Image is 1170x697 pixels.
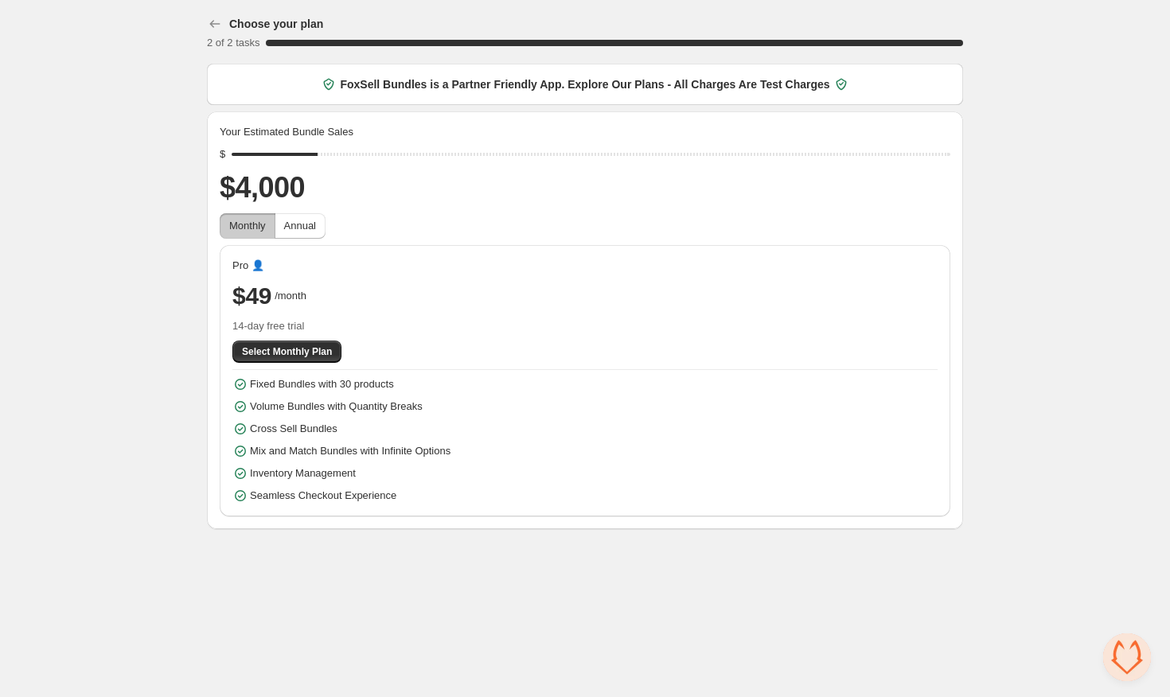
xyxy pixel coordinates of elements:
span: Mix and Match Bundles with Infinite Options [250,443,450,459]
span: Volume Bundles with Quantity Breaks [250,399,423,415]
span: Pro 👤 [232,258,264,274]
span: $49 [232,280,271,312]
span: Select Monthly Plan [242,345,332,358]
span: Annual [284,220,316,232]
button: Annual [275,213,326,239]
h3: Choose your plan [229,16,323,32]
span: Seamless Checkout Experience [250,488,396,504]
h2: $4,000 [220,169,950,207]
span: Fixed Bundles with 30 products [250,376,394,392]
span: 2 of 2 tasks [207,37,259,49]
span: Inventory Management [250,465,356,481]
span: /month [275,288,306,304]
span: Monthly [229,220,266,232]
button: Select Monthly Plan [232,341,341,363]
button: Monthly [220,213,275,239]
div: Open chat [1103,633,1151,681]
span: Your Estimated Bundle Sales [220,124,353,140]
div: $ [220,146,225,162]
span: FoxSell Bundles is a Partner Friendly App. Explore Our Plans - All Charges Are Test Charges [340,76,829,92]
span: Cross Sell Bundles [250,421,337,437]
span: 14-day free trial [232,318,938,334]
